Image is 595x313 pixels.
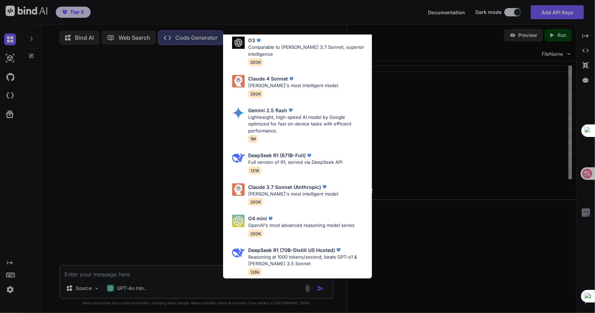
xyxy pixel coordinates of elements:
img: premium [335,246,342,253]
p: DeepSeek R1 (671B-Full) [248,152,306,159]
span: 200K [248,198,263,206]
img: Pick Models [232,215,245,227]
p: O4 mini [248,215,267,222]
img: Pick Models [232,183,245,196]
p: [PERSON_NAME]'s most intelligent model [248,82,338,89]
p: Full version of R1, served via DeepSeek API [248,159,342,166]
p: O3 [248,37,255,44]
p: Comparable to [PERSON_NAME] 3.7 Sonnet, superior intelligence [248,44,366,58]
img: premium [306,152,313,159]
span: 200K [248,58,263,66]
img: premium [287,107,294,114]
img: premium [288,75,295,82]
img: premium [255,37,262,44]
span: 200K [248,90,263,98]
span: 200K [248,230,263,238]
img: premium [267,215,274,222]
p: Claude 4 Sonnet [248,75,288,82]
img: Pick Models [232,152,245,164]
p: Lightweight, high-speed AI model by Google optimized for fast on-device tasks with efficient perf... [248,114,366,135]
p: Gemini 2.5 flash [248,107,287,114]
img: Pick Models [232,107,245,119]
span: 128k [248,268,262,276]
p: Reasoning at 1000 tokens/second, beats GPT-o1 & [PERSON_NAME] 3.5 Sonnet [248,254,366,267]
img: Pick Models [232,75,245,87]
p: DeepSeek R1 (70B-Distill US Hosted) [248,246,335,254]
p: [PERSON_NAME]'s most intelligent model [248,191,338,198]
p: Claude 3.7 Sonnet (Anthropic) [248,183,321,191]
span: 1M [248,135,258,143]
span: 131K [248,167,261,175]
img: premium [321,183,328,190]
img: Pick Models [232,246,245,259]
p: OpenAI's most advanced reasoning model series [248,222,354,229]
img: Pick Models [232,37,245,49]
